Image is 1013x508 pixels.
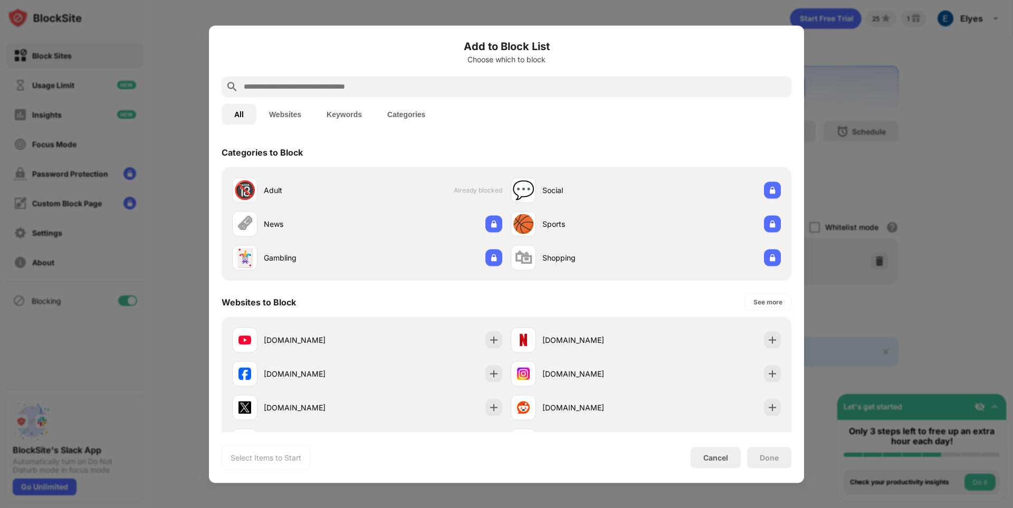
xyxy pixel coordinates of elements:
div: [DOMAIN_NAME] [264,402,367,413]
img: favicons [238,367,251,380]
div: [DOMAIN_NAME] [542,402,646,413]
div: 🏀 [512,213,534,235]
div: Done [760,453,779,462]
div: News [264,218,367,229]
div: 🃏 [234,247,256,269]
span: Already blocked [454,186,502,194]
div: Choose which to block [222,55,791,63]
div: Shopping [542,252,646,263]
img: favicons [238,401,251,414]
button: Categories [375,103,438,124]
div: 🗞 [236,213,254,235]
button: Keywords [314,103,375,124]
div: [DOMAIN_NAME] [264,368,367,379]
div: 🔞 [234,179,256,201]
img: favicons [238,333,251,346]
img: favicons [517,401,530,414]
h6: Add to Block List [222,38,791,54]
div: Social [542,185,646,196]
button: All [222,103,256,124]
div: 🛍 [514,247,532,269]
div: 💬 [512,179,534,201]
img: search.svg [226,80,238,93]
div: Adult [264,185,367,196]
button: Websites [256,103,314,124]
div: Websites to Block [222,296,296,307]
div: [DOMAIN_NAME] [542,368,646,379]
div: Gambling [264,252,367,263]
div: [DOMAIN_NAME] [264,334,367,346]
div: [DOMAIN_NAME] [542,334,646,346]
div: Cancel [703,453,728,462]
div: Sports [542,218,646,229]
div: Categories to Block [222,147,303,157]
div: See more [753,296,782,307]
div: Select Items to Start [231,452,301,463]
img: favicons [517,367,530,380]
img: favicons [517,333,530,346]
